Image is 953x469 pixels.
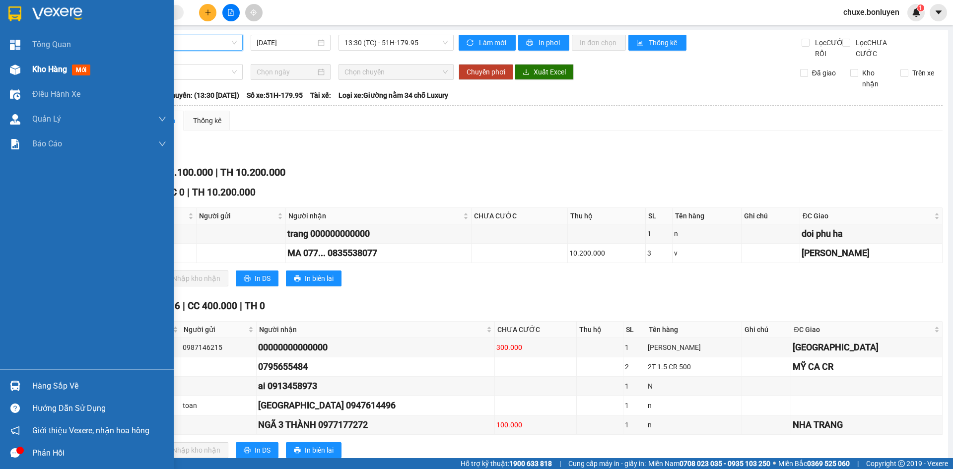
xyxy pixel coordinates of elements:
span: Hỗ trợ kỹ thuật: [461,458,552,469]
span: ĐC Giao [803,210,932,221]
span: printer [526,39,535,47]
span: In DS [255,445,271,456]
div: v [674,248,740,259]
div: n [648,419,740,430]
button: downloadNhập kho nhận [153,442,228,458]
div: n [648,400,740,411]
span: down [158,140,166,148]
button: Chuyển phơi [459,64,513,80]
span: Lọc CHƯA CƯỚC [852,37,903,59]
span: Báo cáo [32,137,62,150]
div: n [674,228,740,239]
div: 300.000 [496,342,574,353]
button: bar-chartThống kê [628,35,686,51]
div: [PERSON_NAME] [648,342,740,353]
span: Trên xe [908,67,938,78]
span: In biên lai [305,445,334,456]
span: Loại xe: Giường nằm 34 chỗ Luxury [339,90,448,101]
img: logo-vxr [8,6,21,21]
span: question-circle [10,403,20,413]
span: Người nhận [259,324,484,335]
button: downloadXuất Excel [515,64,574,80]
div: 00000000000000 [258,340,493,354]
button: downloadNhập kho nhận [153,270,228,286]
span: printer [244,447,251,455]
button: printerIn phơi [518,35,569,51]
span: | [183,300,185,312]
sup: 1 [917,4,924,11]
span: In biên lai [305,273,334,284]
th: Ghi chú [742,208,800,224]
img: warehouse-icon [10,381,20,391]
div: [GEOGRAPHIC_DATA] 0947614496 [258,399,493,412]
span: SL 6 [161,300,180,312]
img: solution-icon [10,139,20,149]
div: toan [183,400,255,411]
th: SL [623,322,646,338]
div: Hàng sắp về [32,379,166,394]
div: [GEOGRAPHIC_DATA] [793,340,940,354]
span: Thống kê [649,37,679,48]
div: Hướng dẫn sử dụng [32,401,166,416]
div: 1 [625,342,644,353]
img: warehouse-icon [10,89,20,100]
span: printer [294,447,301,455]
span: Giới thiệu Vexere, nhận hoa hồng [32,424,149,437]
span: download [523,68,530,76]
th: Thu hộ [577,322,624,338]
span: CC 400.000 [188,300,237,312]
th: CHƯA CƯỚC [472,208,567,224]
strong: 0708 023 035 - 0935 103 250 [680,460,770,468]
img: warehouse-icon [10,114,20,125]
th: Thu hộ [568,208,646,224]
span: caret-down [934,8,943,17]
span: chuxe.bonluyen [835,6,907,18]
span: Miền Nam [648,458,770,469]
span: sync [467,39,475,47]
span: Kho hàng [32,65,67,74]
div: 1 [625,419,644,430]
span: Xuất Excel [534,67,566,77]
span: Tài xế: [310,90,331,101]
div: 100.000 [496,419,574,430]
span: message [10,448,20,458]
span: | [187,187,190,198]
th: Tên hàng [673,208,742,224]
input: Chọn ngày [257,67,316,77]
span: Miền Bắc [778,458,850,469]
span: Chọn chuyến [344,65,448,79]
span: Người gửi [184,324,246,335]
button: printerIn biên lai [286,442,341,458]
span: Làm mới [479,37,508,48]
span: plus [204,9,211,16]
button: printerIn DS [236,270,278,286]
th: Ghi chú [742,322,792,338]
div: ai 0913458973 [258,379,493,393]
div: 2 [625,361,644,372]
img: icon-new-feature [912,8,921,17]
span: Quản Lý [32,113,61,125]
span: notification [10,426,20,435]
div: 2T 1.5 CR 500 [648,361,740,372]
div: 1 [647,228,671,239]
div: MỸ CA CR [793,360,940,374]
span: | [240,300,242,312]
span: CC 0 [165,187,185,198]
span: TH 0 [245,300,265,312]
th: Tên hàng [646,322,742,338]
span: Kho nhận [858,67,893,89]
div: Phản hồi [32,446,166,461]
span: Số xe: 51H-179.95 [247,90,303,101]
span: CC 7.100.000 [153,166,213,178]
span: copyright [898,460,905,467]
span: | [215,166,218,178]
button: caret-down [930,4,947,21]
span: Chuyến: (13:30 [DATE]) [167,90,239,101]
span: file-add [227,9,234,16]
span: ⚪️ [773,462,776,466]
span: mới [72,65,90,75]
span: Điều hành xe [32,88,80,100]
div: 1 [625,400,644,411]
div: [PERSON_NAME] [802,246,941,260]
button: aim [245,4,263,21]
